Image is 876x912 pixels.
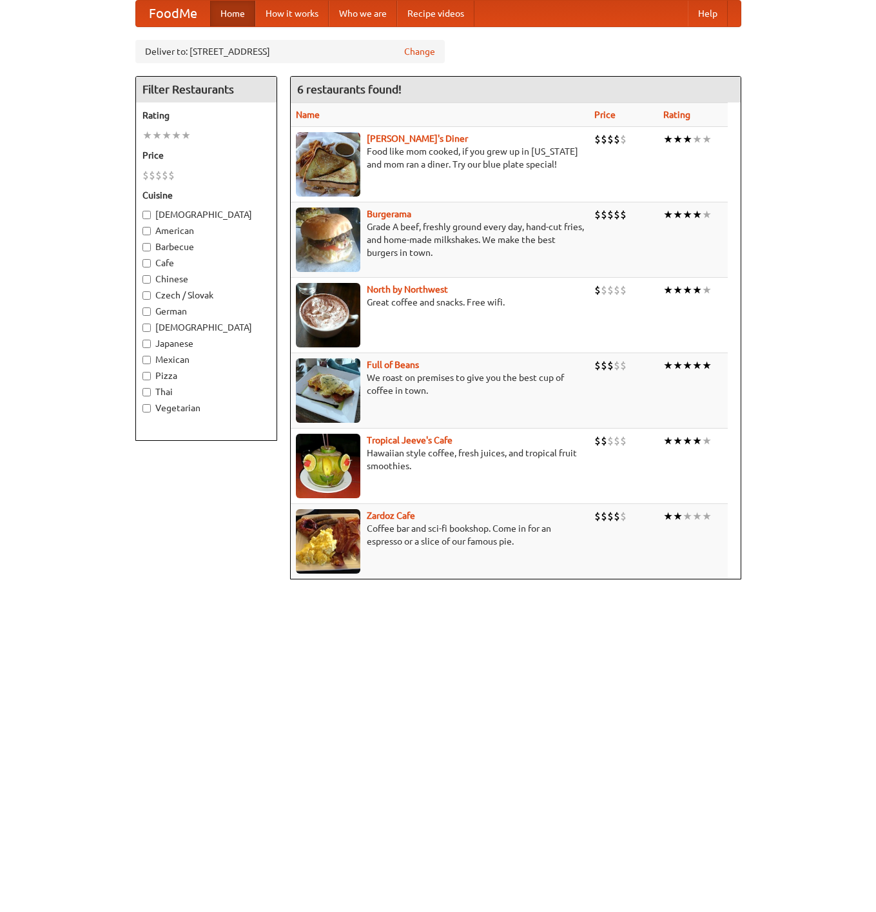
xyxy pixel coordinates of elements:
[702,434,712,448] li: ★
[142,307,151,316] input: German
[683,283,692,297] li: ★
[692,208,702,222] li: ★
[607,358,614,373] li: $
[142,385,270,398] label: Thai
[702,208,712,222] li: ★
[296,296,584,309] p: Great coffee and snacks. Free wifi.
[162,128,171,142] li: ★
[142,291,151,300] input: Czech / Slovak
[296,434,360,498] img: jeeves.jpg
[620,132,627,146] li: $
[142,356,151,364] input: Mexican
[620,509,627,523] li: $
[663,132,673,146] li: ★
[296,220,584,259] p: Grade A beef, freshly ground every day, hand-cut fries, and home-made milkshakes. We make the bes...
[663,283,673,297] li: ★
[142,189,270,202] h5: Cuisine
[601,283,607,297] li: $
[162,168,168,182] li: $
[601,208,607,222] li: $
[663,208,673,222] li: ★
[683,509,692,523] li: ★
[692,132,702,146] li: ★
[136,1,210,26] a: FoodMe
[614,434,620,448] li: $
[620,208,627,222] li: $
[594,132,601,146] li: $
[614,358,620,373] li: $
[296,110,320,120] a: Name
[594,509,601,523] li: $
[614,132,620,146] li: $
[614,208,620,222] li: $
[155,168,162,182] li: $
[367,435,453,445] a: Tropical Jeeve's Cafe
[594,110,616,120] a: Price
[688,1,728,26] a: Help
[142,402,270,414] label: Vegetarian
[142,109,270,122] h5: Rating
[142,168,149,182] li: $
[181,128,191,142] li: ★
[296,283,360,347] img: north.jpg
[367,284,448,295] a: North by Northwest
[142,149,270,162] h5: Price
[149,168,155,182] li: $
[601,132,607,146] li: $
[594,283,601,297] li: $
[142,289,270,302] label: Czech / Slovak
[692,358,702,373] li: ★
[171,128,181,142] li: ★
[297,83,402,95] ng-pluralize: 6 restaurants found!
[136,77,277,102] h4: Filter Restaurants
[142,243,151,251] input: Barbecue
[594,208,601,222] li: $
[142,211,151,219] input: [DEMOGRAPHIC_DATA]
[620,358,627,373] li: $
[404,45,435,58] a: Change
[673,283,683,297] li: ★
[367,360,419,370] a: Full of Beans
[614,509,620,523] li: $
[607,283,614,297] li: $
[702,509,712,523] li: ★
[367,133,468,144] b: [PERSON_NAME]'s Diner
[367,209,411,219] a: Burgerama
[663,358,673,373] li: ★
[296,145,584,171] p: Food like mom cooked, if you grew up in [US_STATE] and mom ran a diner. Try our blue plate special!
[663,434,673,448] li: ★
[142,372,151,380] input: Pizza
[142,324,151,332] input: [DEMOGRAPHIC_DATA]
[663,509,673,523] li: ★
[702,132,712,146] li: ★
[683,132,692,146] li: ★
[367,510,415,521] b: Zardoz Cafe
[142,257,270,269] label: Cafe
[673,434,683,448] li: ★
[142,128,152,142] li: ★
[142,340,151,348] input: Japanese
[594,434,601,448] li: $
[142,275,151,284] input: Chinese
[142,388,151,396] input: Thai
[683,434,692,448] li: ★
[601,434,607,448] li: $
[601,509,607,523] li: $
[296,358,360,423] img: beans.jpg
[152,128,162,142] li: ★
[673,208,683,222] li: ★
[135,40,445,63] div: Deliver to: [STREET_ADDRESS]
[673,132,683,146] li: ★
[142,305,270,318] label: German
[614,283,620,297] li: $
[673,358,683,373] li: ★
[142,321,270,334] label: [DEMOGRAPHIC_DATA]
[142,369,270,382] label: Pizza
[692,434,702,448] li: ★
[296,522,584,548] p: Coffee bar and sci-fi bookshop. Come in for an espresso or a slice of our famous pie.
[142,259,151,267] input: Cafe
[620,434,627,448] li: $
